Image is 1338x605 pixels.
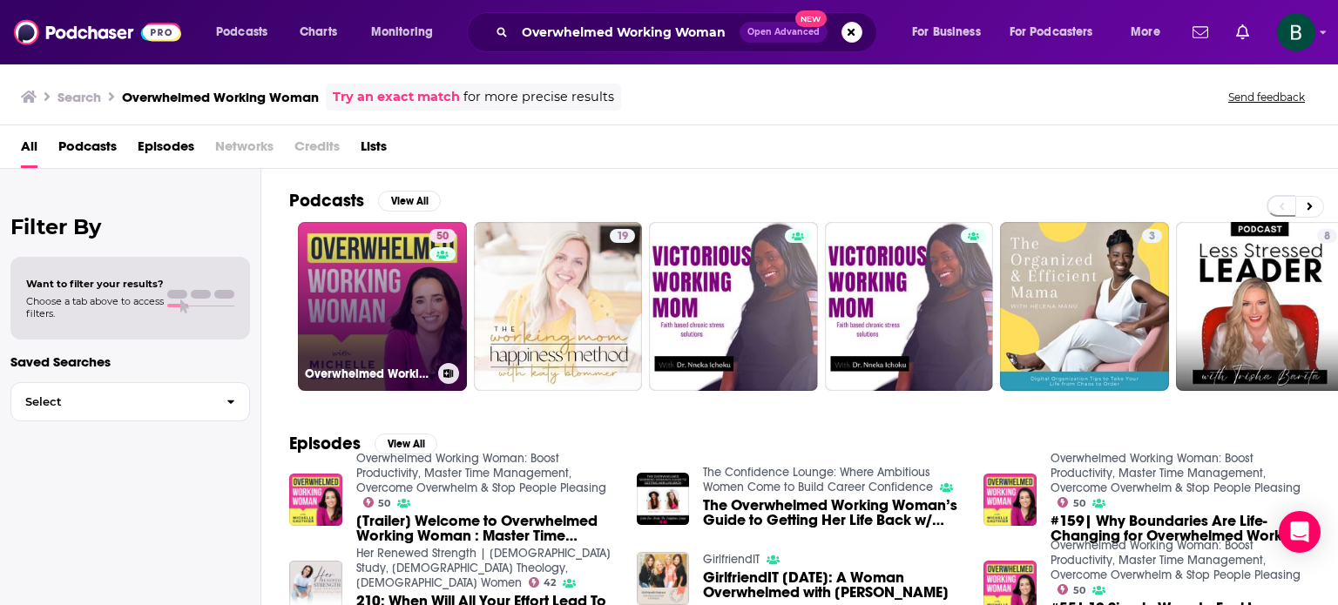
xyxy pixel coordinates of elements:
a: The Confidence Lounge: Where Ambitious Women Come to Build Career Confidence [703,465,933,494]
a: Lists [361,132,387,168]
input: Search podcasts, credits, & more... [515,18,740,46]
button: Show profile menu [1277,13,1315,51]
img: User Profile [1277,13,1315,51]
a: 3 [1000,222,1169,391]
a: Overwhelmed Working Woman: Boost Productivity, Master Time Management, Overcome Overwhelm & Stop ... [356,451,606,495]
a: #159| Why Boundaries Are Life-Changing for Overwhelmed Working Women (You Can Do It!): Overwhelm,... [1051,514,1310,543]
h2: Filter By [10,214,250,239]
button: Send feedback [1223,90,1310,104]
span: Credits [294,132,340,168]
a: Charts [288,18,348,46]
a: 42 [529,577,557,588]
button: open menu [359,18,456,46]
span: Want to filter your results? [26,278,164,290]
span: GirlfriendIT [DATE]: A Woman Overwhelmed with [PERSON_NAME] [703,570,963,600]
button: Open AdvancedNew [740,22,828,43]
a: 50 [363,497,391,508]
button: View All [375,434,437,454]
h3: Search [57,89,101,105]
img: The Overwhelmed Working Woman’s Guide to Getting Her Life Back w/ Michelle Gauthier [637,473,690,526]
a: 50 [1058,584,1085,595]
img: GirlfriendIT 09-07-2017: A Woman Overwhelmed with Hayley DiMarco [637,552,690,605]
a: PodcastsView All [289,190,441,212]
span: 19 [617,228,628,245]
img: Podchaser - Follow, Share and Rate Podcasts [14,16,181,49]
h3: Overwhelmed Working Woman [122,89,319,105]
span: New [795,10,827,27]
h2: Episodes [289,433,361,454]
a: 50Overwhelmed Working Woman: Boost Productivity, Master Time Management, Overcome Overwhelm & Sto... [298,222,467,391]
a: The Overwhelmed Working Woman’s Guide to Getting Her Life Back w/ Michelle Gauthier [703,498,963,528]
a: GirlfriendIT [703,552,760,567]
span: Logged in as betsy46033 [1277,13,1315,51]
span: for more precise results [463,87,614,107]
p: Saved Searches [10,353,250,370]
a: EpisodesView All [289,433,437,454]
a: GirlfriendIT 09-07-2017: A Woman Overwhelmed with Hayley DiMarco [703,570,963,600]
span: Monitoring [371,20,433,44]
h2: Podcasts [289,190,364,212]
a: Try an exact match [333,87,460,107]
span: Open Advanced [747,28,820,37]
a: Overwhelmed Working Woman: Boost Productivity, Master Time Management, Overcome Overwhelm & Stop ... [1051,538,1301,582]
h3: Overwhelmed Working Woman: Boost Productivity, Master Time Management, Overcome Overwhelm & Stop ... [305,366,431,381]
a: Episodes [138,132,194,168]
span: Select [11,396,213,407]
a: 50 [1058,497,1085,508]
button: open menu [1118,18,1182,46]
span: Networks [215,132,274,168]
a: Podcasts [58,132,117,168]
button: View All [378,191,441,212]
span: Podcasts [216,20,267,44]
button: open menu [998,18,1118,46]
span: 3 [1149,228,1155,245]
span: 42 [544,579,556,587]
a: Show notifications dropdown [1229,17,1256,47]
button: Select [10,382,250,421]
span: 50 [1073,500,1085,508]
span: The Overwhelmed Working Woman’s Guide to Getting Her Life Back w/ [PERSON_NAME] [703,498,963,528]
a: 19 [610,229,635,243]
span: For Business [912,20,981,44]
span: 50 [1073,587,1085,595]
a: Overwhelmed Working Woman: Boost Productivity, Master Time Management, Overcome Overwhelm & Stop ... [1051,451,1301,495]
span: 50 [378,500,390,508]
a: [Trailer] Welcome to Overwhelmed Working Woman : Master Time Management, Stop People Pleasing & F... [356,514,616,543]
span: 50 [436,228,449,245]
button: open menu [204,18,290,46]
img: [Trailer] Welcome to Overwhelmed Working Woman : Master Time Management, Stop People Pleasing & F... [289,474,342,527]
a: 3 [1142,229,1162,243]
div: Search podcasts, credits, & more... [483,12,894,52]
span: 8 [1324,228,1330,245]
span: More [1131,20,1160,44]
a: 8 [1317,229,1337,243]
span: For Podcasters [1010,20,1093,44]
button: open menu [900,18,1003,46]
span: Charts [300,20,337,44]
a: Show notifications dropdown [1186,17,1215,47]
div: Open Intercom Messenger [1279,511,1321,553]
span: Choose a tab above to access filters. [26,295,164,319]
a: 19 [474,222,643,391]
a: 50 [429,229,456,243]
img: #159| Why Boundaries Are Life-Changing for Overwhelmed Working Women (You Can Do It!): Overwhelm,... [983,474,1037,527]
a: All [21,132,37,168]
a: Her Renewed Strength | Bible Study, Christian Theology, Christian Women [356,546,611,590]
